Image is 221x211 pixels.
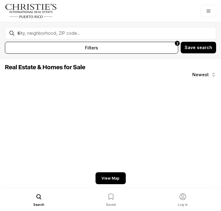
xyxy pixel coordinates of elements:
button: Save search [181,42,216,53]
span: Search [33,202,44,207]
button: filters2 [5,42,178,54]
img: logo [5,4,57,18]
span: Saved [106,202,116,207]
a: Search [33,193,44,207]
span: Real Estate & Homes for Sale [5,64,85,70]
button: View Map [95,172,126,184]
span: Save search [185,45,212,50]
span: Newest [192,72,209,77]
span: 2 [176,41,179,46]
button: Newest [189,69,220,81]
span: filters [85,45,98,51]
button: Saved [106,193,116,207]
